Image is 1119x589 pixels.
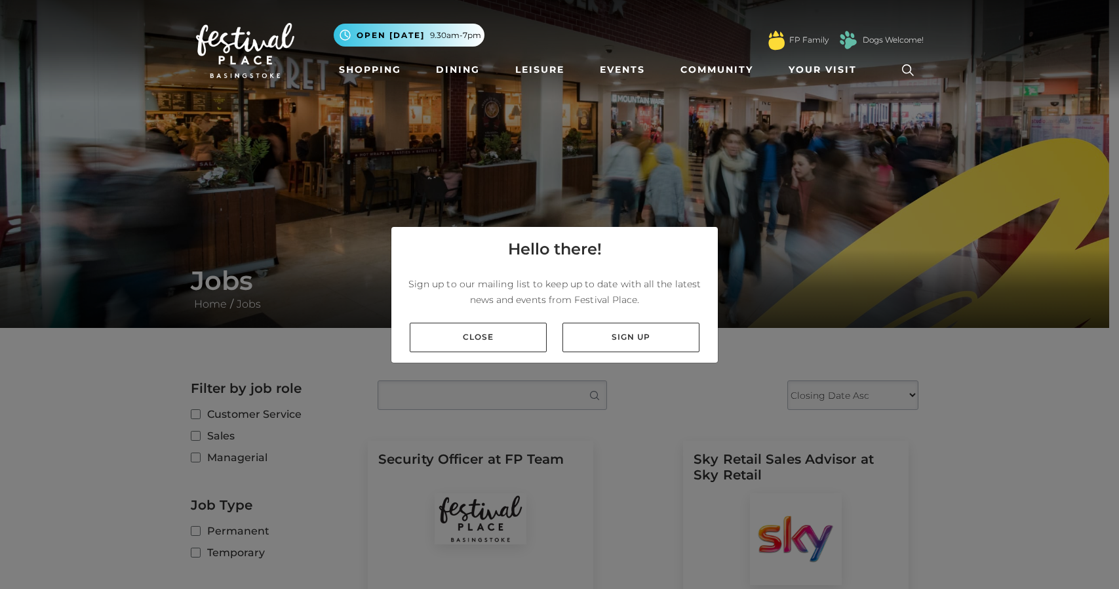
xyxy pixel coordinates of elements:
a: Sign up [562,323,699,352]
a: Events [595,58,650,82]
a: FP Family [789,34,829,46]
a: Close [410,323,547,352]
a: Your Visit [783,58,869,82]
a: Leisure [510,58,570,82]
span: Your Visit [789,63,857,77]
h4: Hello there! [508,237,602,261]
span: Open [DATE] [357,30,425,41]
button: Open [DATE] 9.30am-7pm [334,24,484,47]
a: Dogs Welcome! [863,34,924,46]
img: Festival Place Logo [196,23,294,78]
a: Dining [431,58,485,82]
a: Community [675,58,758,82]
span: 9.30am-7pm [430,30,481,41]
a: Shopping [334,58,406,82]
p: Sign up to our mailing list to keep up to date with all the latest news and events from Festival ... [402,276,707,308]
